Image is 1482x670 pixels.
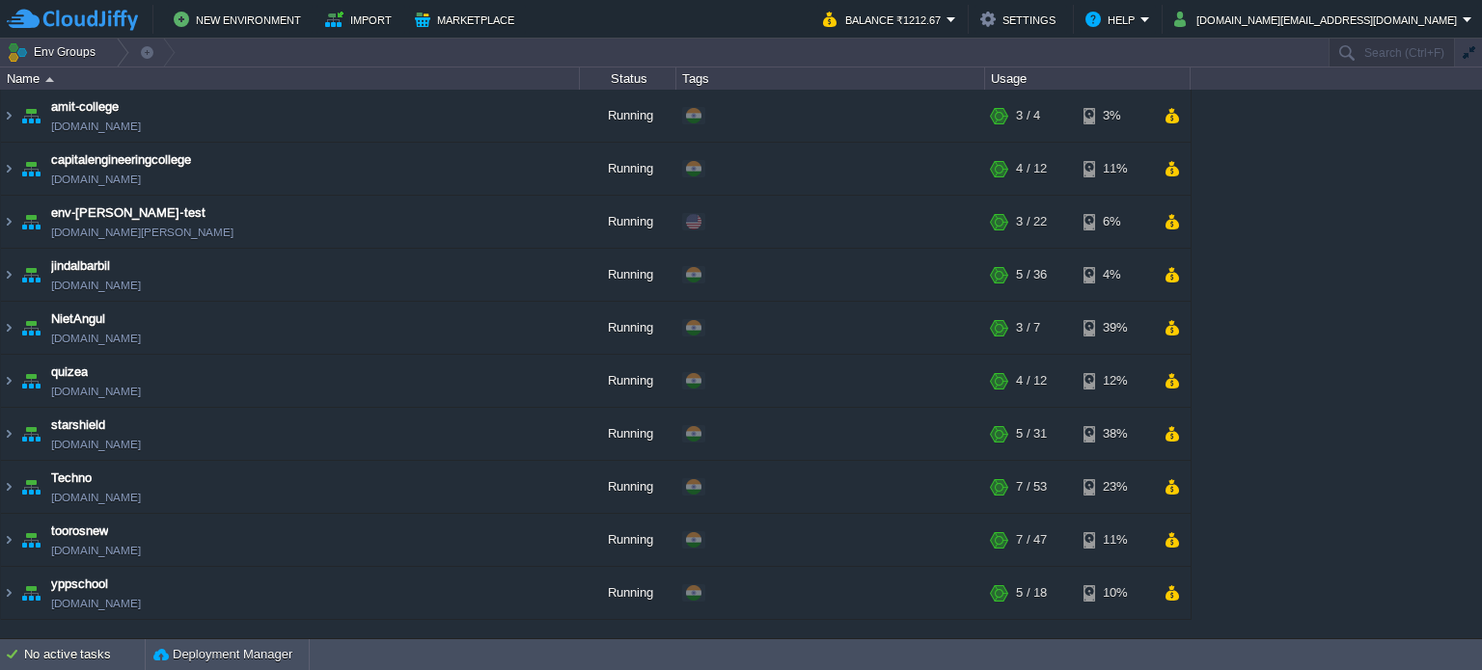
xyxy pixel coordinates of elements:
[1016,514,1047,566] div: 7 / 47
[1016,355,1047,407] div: 4 / 12
[1,355,16,407] img: AMDAwAAAACH5BAEAAAAALAAAAAABAAEAAAICRAEAOw==
[1084,249,1146,301] div: 4%
[1016,196,1047,248] div: 3 / 22
[325,8,398,31] button: Import
[580,461,676,513] div: Running
[1084,143,1146,195] div: 11%
[1016,461,1047,513] div: 7 / 53
[1016,302,1040,354] div: 3 / 7
[45,77,54,82] img: AMDAwAAAACH5BAEAAAAALAAAAAABAAEAAAICRAEAOw==
[51,469,92,488] a: Techno
[174,8,307,31] button: New Environment
[823,8,947,31] button: Balance ₹1212.67
[17,461,44,513] img: AMDAwAAAACH5BAEAAAAALAAAAAABAAEAAAICRAEAOw==
[1085,8,1140,31] button: Help
[580,567,676,619] div: Running
[1084,90,1146,142] div: 3%
[1084,461,1146,513] div: 23%
[51,541,141,560] a: [DOMAIN_NAME]
[1174,8,1463,31] button: [DOMAIN_NAME][EMAIL_ADDRESS][DOMAIN_NAME]
[17,90,44,142] img: AMDAwAAAACH5BAEAAAAALAAAAAABAAEAAAICRAEAOw==
[17,514,44,566] img: AMDAwAAAACH5BAEAAAAALAAAAAABAAEAAAICRAEAOw==
[415,8,520,31] button: Marketplace
[17,302,44,354] img: AMDAwAAAACH5BAEAAAAALAAAAAABAAEAAAICRAEAOw==
[51,170,141,189] a: [DOMAIN_NAME]
[24,639,145,670] div: No active tasks
[1,143,16,195] img: AMDAwAAAACH5BAEAAAAALAAAAAABAAEAAAICRAEAOw==
[1,249,16,301] img: AMDAwAAAACH5BAEAAAAALAAAAAABAAEAAAICRAEAOw==
[980,8,1061,31] button: Settings
[1,302,16,354] img: AMDAwAAAACH5BAEAAAAALAAAAAABAAEAAAICRAEAOw==
[1084,408,1146,460] div: 38%
[1084,355,1146,407] div: 12%
[7,39,102,66] button: Env Groups
[580,355,676,407] div: Running
[17,408,44,460] img: AMDAwAAAACH5BAEAAAAALAAAAAABAAEAAAICRAEAOw==
[1,90,16,142] img: AMDAwAAAACH5BAEAAAAALAAAAAABAAEAAAICRAEAOw==
[17,355,44,407] img: AMDAwAAAACH5BAEAAAAALAAAAAABAAEAAAICRAEAOw==
[51,435,141,454] a: [DOMAIN_NAME]
[677,67,984,90] div: Tags
[986,67,1190,90] div: Usage
[7,8,138,32] img: CloudJiffy
[51,150,191,170] a: capitalengineeringcollege
[51,276,141,295] a: [DOMAIN_NAME]
[1016,249,1047,301] div: 5 / 36
[51,203,206,223] a: env-[PERSON_NAME]-test
[51,97,119,117] a: amit-college
[17,143,44,195] img: AMDAwAAAACH5BAEAAAAALAAAAAABAAEAAAICRAEAOw==
[51,594,141,613] a: [DOMAIN_NAME]
[2,67,579,90] div: Name
[580,514,676,566] div: Running
[580,302,676,354] div: Running
[17,567,44,619] img: AMDAwAAAACH5BAEAAAAALAAAAAABAAEAAAICRAEAOw==
[580,90,676,142] div: Running
[51,382,141,401] a: [DOMAIN_NAME]
[51,223,233,242] a: [DOMAIN_NAME][PERSON_NAME]
[1016,90,1040,142] div: 3 / 4
[580,408,676,460] div: Running
[51,522,108,541] a: toorosnew
[1016,143,1047,195] div: 4 / 12
[17,196,44,248] img: AMDAwAAAACH5BAEAAAAALAAAAAABAAEAAAICRAEAOw==
[1,196,16,248] img: AMDAwAAAACH5BAEAAAAALAAAAAABAAEAAAICRAEAOw==
[1084,196,1146,248] div: 6%
[51,329,141,348] a: [DOMAIN_NAME]
[1016,408,1047,460] div: 5 / 31
[51,309,105,329] a: NietAngul
[1084,302,1146,354] div: 39%
[51,415,105,435] a: starshield
[1084,567,1146,619] div: 10%
[1084,514,1146,566] div: 11%
[51,256,110,276] a: jindalbarbil
[580,196,676,248] div: Running
[153,645,292,664] button: Deployment Manager
[51,117,141,136] a: [DOMAIN_NAME]
[1,408,16,460] img: AMDAwAAAACH5BAEAAAAALAAAAAABAAEAAAICRAEAOw==
[17,249,44,301] img: AMDAwAAAACH5BAEAAAAALAAAAAABAAEAAAICRAEAOw==
[580,143,676,195] div: Running
[1,567,16,619] img: AMDAwAAAACH5BAEAAAAALAAAAAABAAEAAAICRAEAOw==
[1401,593,1463,651] iframe: chat widget
[51,488,141,507] a: [DOMAIN_NAME]
[51,362,88,382] a: quizea
[51,575,108,594] a: yppschool
[1,461,16,513] img: AMDAwAAAACH5BAEAAAAALAAAAAABAAEAAAICRAEAOw==
[1,514,16,566] img: AMDAwAAAACH5BAEAAAAALAAAAAABAAEAAAICRAEAOw==
[581,67,675,90] div: Status
[1016,567,1047,619] div: 5 / 18
[580,249,676,301] div: Running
